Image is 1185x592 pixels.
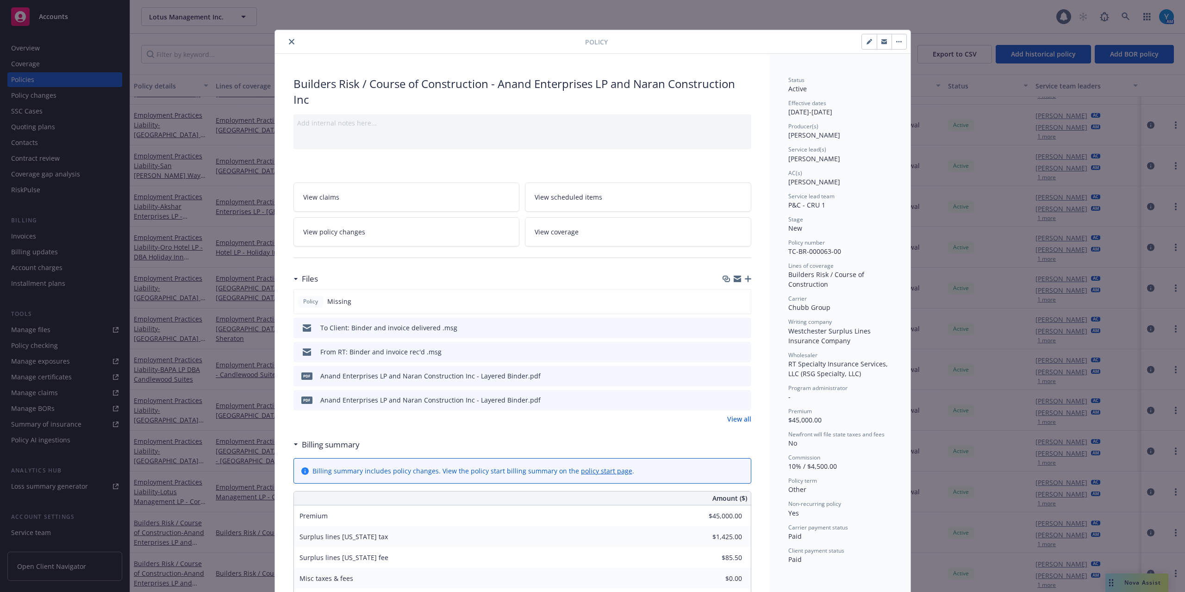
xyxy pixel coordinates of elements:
span: Carrier [788,295,807,302]
span: Writing company [788,318,832,326]
input: 0.00 [687,530,748,544]
a: View policy changes [293,217,520,246]
span: Other [788,485,806,494]
span: Premium [299,511,328,520]
span: Carrier payment status [788,523,848,531]
div: Builders Risk / Course of Construction [788,270,892,289]
span: Paid [788,532,802,541]
span: Amount ($) [712,493,747,503]
div: Add internal notes here... [297,118,748,128]
a: View claims [293,183,520,212]
span: TC-BR-000063-00 [788,247,841,256]
button: download file [724,371,732,381]
span: New [788,224,802,233]
span: Missing [327,296,351,306]
div: Anand Enterprises LP and Naran Construction Inc - Layered Binder.pdf [320,371,541,381]
span: Newfront will file state taxes and fees [788,430,885,438]
span: Program administrator [788,384,848,392]
input: 0.00 [687,572,748,586]
div: To Client: Binder and invoice delivered .msg [320,323,457,333]
span: Policy [301,297,320,306]
button: download file [724,347,732,357]
span: Active [788,84,807,93]
a: View coverage [525,217,751,246]
button: close [286,36,297,47]
div: Files [293,273,318,285]
span: $45,000.00 [788,416,822,424]
div: Billing summary [293,439,360,451]
a: View all [727,414,751,424]
span: Surplus lines [US_STATE] fee [299,553,388,562]
button: preview file [739,395,748,405]
input: 0.00 [687,509,748,523]
span: Westchester Surplus Lines Insurance Company [788,327,873,345]
span: Lines of coverage [788,262,834,270]
span: Misc taxes & fees [299,574,353,583]
span: View claims [303,192,339,202]
button: download file [724,395,732,405]
span: Effective dates [788,99,826,107]
h3: Billing summary [302,439,360,451]
span: Paid [788,555,802,564]
span: pdf [301,372,312,379]
div: Anand Enterprises LP and Naran Construction Inc - Layered Binder.pdf [320,395,541,405]
button: preview file [739,347,748,357]
span: Policy number [788,239,825,246]
span: View coverage [535,227,579,237]
span: Policy term [788,477,817,485]
a: policy start page [581,466,632,475]
button: preview file [739,371,748,381]
span: Service lead(s) [788,145,826,153]
span: Status [788,76,805,84]
div: [DATE] - [DATE] [788,99,892,117]
span: - [788,392,791,401]
span: P&C - CRU 1 [788,201,825,209]
span: Wholesaler [788,351,817,359]
div: From RT: Binder and invoice rec'd .msg [320,347,442,357]
button: download file [724,323,732,333]
span: View policy changes [303,227,365,237]
span: pdf [301,397,312,403]
span: Client payment status [788,547,844,554]
span: [PERSON_NAME] [788,177,840,186]
span: AC(s) [788,169,802,177]
span: Producer(s) [788,122,818,130]
span: Stage [788,215,803,223]
input: 0.00 [687,551,748,565]
span: Surplus lines [US_STATE] tax [299,532,388,541]
span: Yes [788,509,799,517]
h3: Files [302,273,318,285]
span: No [788,439,797,447]
span: Policy [585,37,608,47]
a: View scheduled items [525,183,751,212]
span: [PERSON_NAME] [788,131,840,139]
span: Non-recurring policy [788,500,841,508]
span: RT Specialty Insurance Services, LLC (RSG Specialty, LLC) [788,359,890,378]
span: View scheduled items [535,192,602,202]
button: preview file [739,323,748,333]
div: Builders Risk / Course of Construction - Anand Enterprises LP and Naran Construction Inc [293,76,751,107]
span: Commission [788,453,820,461]
span: Chubb Group [788,303,830,312]
div: Billing summary includes policy changes. View the policy start billing summary on the . [312,466,634,476]
span: Service lead team [788,192,835,200]
span: [PERSON_NAME] [788,154,840,163]
span: 10% / $4,500.00 [788,462,837,471]
span: Premium [788,407,812,415]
